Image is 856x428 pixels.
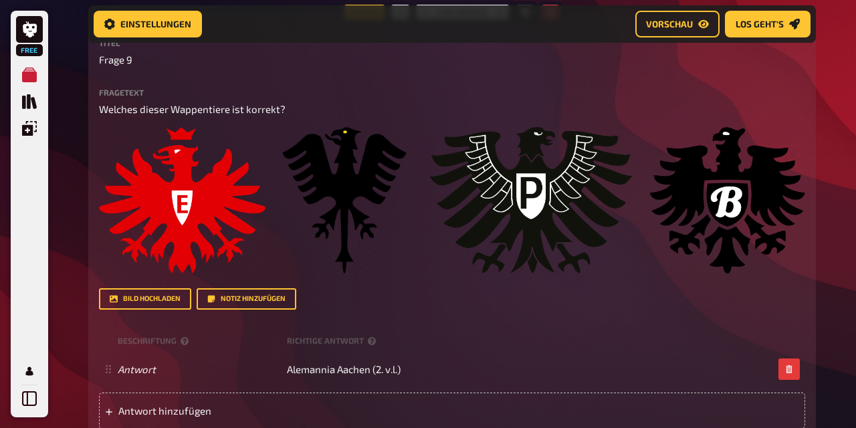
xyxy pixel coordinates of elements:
[287,363,401,375] span: Alemannia Aachen (2. v.l.)
[17,46,41,54] span: Free
[118,363,156,375] i: Antwort
[197,288,296,310] button: Notiz hinzufügen
[16,115,43,142] a: Einblendungen
[120,19,191,29] span: Einstellungen
[99,52,132,68] span: Frage 9
[118,335,282,346] small: Beschriftung
[16,358,43,385] a: Mein Konto
[118,405,326,417] span: Antwort hinzufügen
[16,62,43,88] a: Meine Quizze
[413,1,512,23] div: 3.00 Punkte
[99,39,805,47] label: Titel
[287,335,380,346] small: Richtige Antwort
[16,88,43,115] a: Quiz Sammlung
[516,5,534,19] button: Kopieren
[94,11,202,37] a: Einstellungen
[635,11,720,37] a: Vorschau
[646,19,693,29] span: Vorschau
[99,103,286,115] span: Welches dieser Wappentiere ist korrekt?
[99,288,191,310] button: Bild hochladen
[99,127,805,274] img: image1-1387
[341,1,388,23] div: Wissen
[725,11,811,37] a: Los geht's
[99,88,805,96] label: Fragetext
[736,19,784,29] span: Los geht's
